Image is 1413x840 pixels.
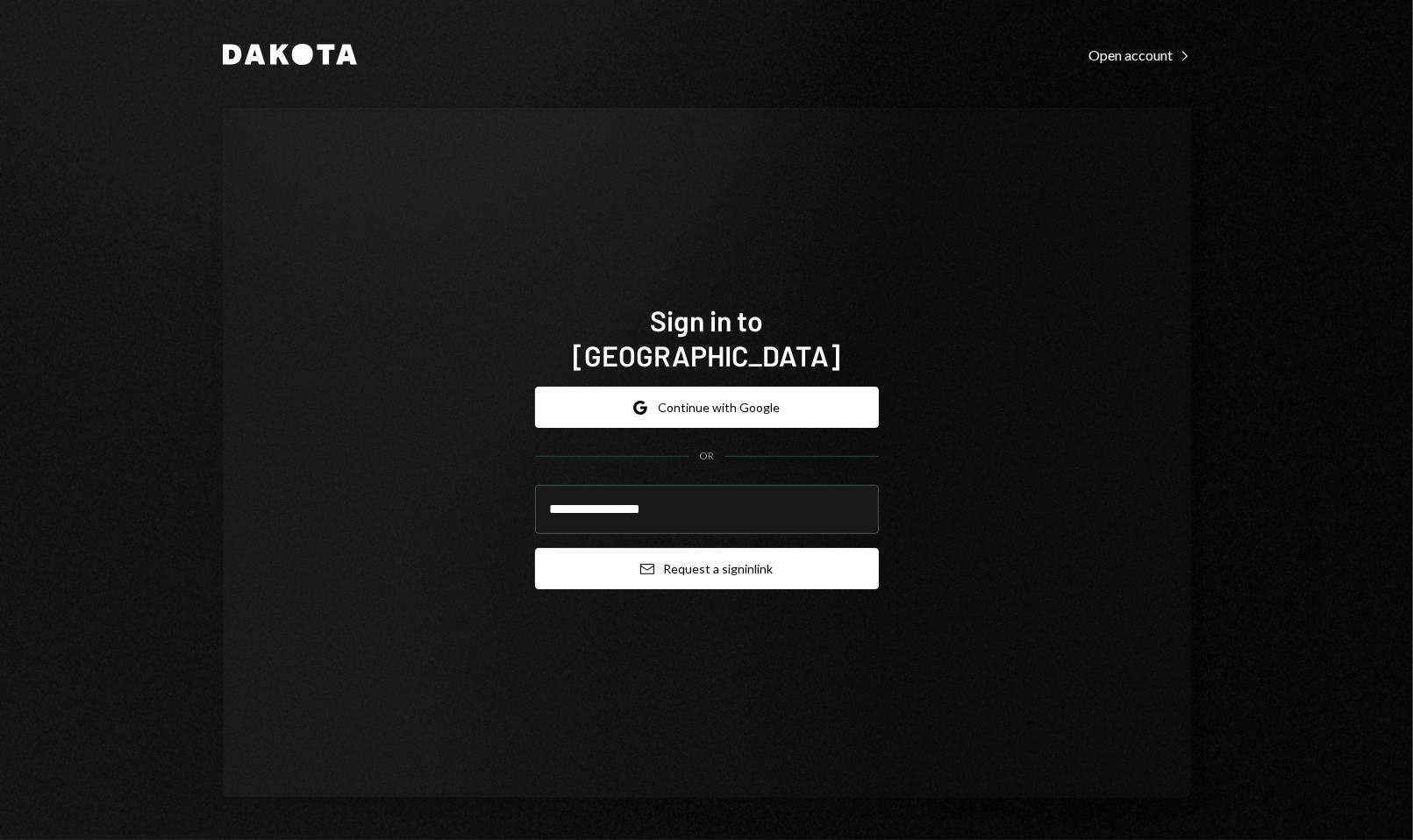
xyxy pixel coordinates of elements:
[535,548,879,589] button: Request a signinlink
[535,387,879,428] button: Continue with Google
[699,449,714,464] div: OR
[535,303,879,373] h1: Sign in to [GEOGRAPHIC_DATA]
[1089,46,1191,64] div: Open account
[1089,45,1191,64] a: Open account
